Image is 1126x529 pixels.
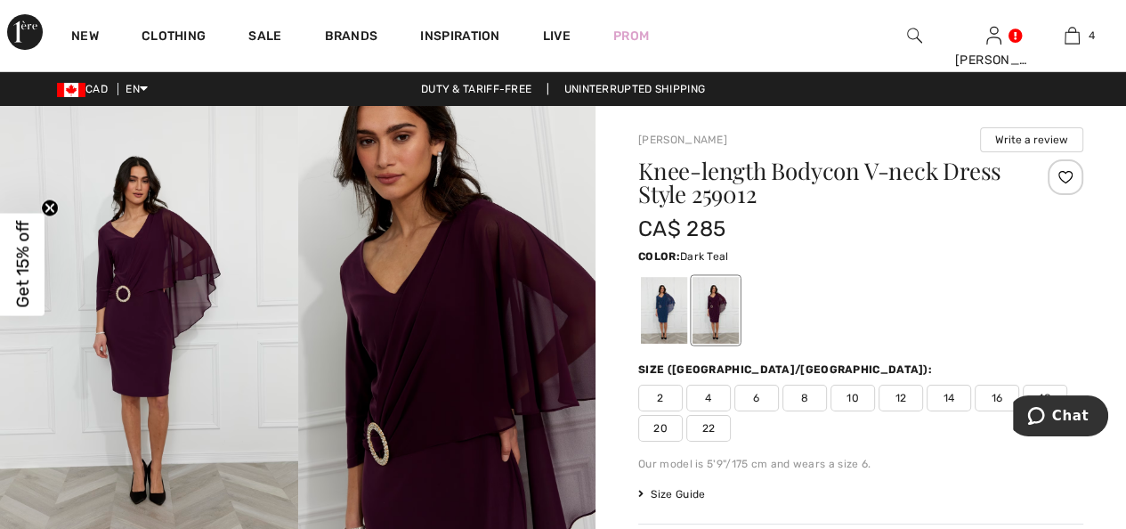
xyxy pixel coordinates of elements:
img: My Bag [1065,25,1080,46]
img: search the website [907,25,922,46]
span: 2 [638,385,683,411]
iframe: Opens a widget where you can chat to one of our agents [1013,395,1108,440]
a: [PERSON_NAME] [638,134,727,146]
a: Brands [325,28,378,47]
a: Sale [248,28,281,47]
span: Inspiration [420,28,499,47]
a: Prom [613,27,649,45]
div: Deep plum [693,277,739,344]
img: My Info [986,25,1001,46]
span: CAD [57,83,115,95]
h1: Knee-length Bodycon V-neck Dress Style 259012 [638,159,1009,206]
span: CA$ 285 [638,216,725,241]
span: 8 [782,385,827,411]
a: 4 [1033,25,1111,46]
span: Get 15% off [12,221,33,308]
span: 12 [879,385,923,411]
span: 18 [1023,385,1067,411]
button: Write a review [980,127,1083,152]
span: 4 [1089,28,1095,44]
span: 20 [638,415,683,442]
img: 1ère Avenue [7,14,43,50]
a: Live [543,27,571,45]
a: Clothing [142,28,206,47]
button: Close teaser [41,199,59,217]
div: Our model is 5'9"/175 cm and wears a size 6. [638,456,1083,472]
span: 10 [830,385,875,411]
span: 14 [927,385,971,411]
span: 16 [975,385,1019,411]
span: 22 [686,415,731,442]
div: [PERSON_NAME] [955,51,1033,69]
div: Dark Teal [641,277,687,344]
div: Size ([GEOGRAPHIC_DATA]/[GEOGRAPHIC_DATA]): [638,362,936,378]
span: Color: [638,250,680,263]
span: Size Guide [638,486,705,502]
span: EN [126,83,148,95]
span: 4 [686,385,731,411]
span: Dark Teal [680,250,729,263]
a: Sign In [986,27,1001,44]
img: Canadian Dollar [57,83,85,97]
span: 6 [734,385,779,411]
a: New [71,28,99,47]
